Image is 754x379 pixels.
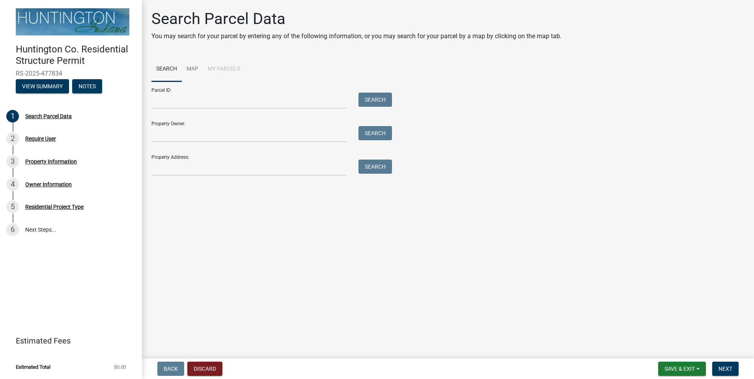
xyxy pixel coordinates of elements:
span: RS-2025-477834 [16,70,126,77]
button: Search [358,93,392,107]
button: Search [358,126,392,140]
button: Back [157,362,184,376]
button: Notes [72,79,102,93]
a: Search [151,57,182,82]
div: Residential Project Type [25,204,84,210]
button: Discard [187,362,222,376]
div: 6 [6,223,19,236]
div: Require User [25,136,56,141]
span: Save & Exit [664,366,695,372]
wm-modal-confirm: Notes [72,84,102,90]
span: Back [164,366,178,372]
p: You may search for your parcel by entering any of the following information, or you may search fo... [151,32,562,41]
img: Huntington County, Indiana [16,8,129,35]
div: 3 [6,155,19,168]
button: Next [712,362,739,376]
div: 2 [6,132,19,145]
div: 1 [6,110,19,123]
div: 4 [6,178,19,191]
button: Search [358,160,392,174]
div: Property Information [25,159,77,164]
h1: Search Parcel Data [151,9,562,28]
wm-modal-confirm: Summary [16,84,69,90]
h4: Huntington Co. Residential Structure Permit [16,44,136,67]
div: Owner Information [25,182,72,187]
button: View Summary [16,79,69,93]
span: Next [719,366,732,372]
span: $0.00 [114,364,126,370]
a: Map [182,57,203,82]
div: 5 [6,201,19,213]
button: Save & Exit [658,362,706,376]
span: Estimated Total [16,364,50,370]
div: Search Parcel Data [25,113,72,119]
a: Estimated Fees [6,333,129,349]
